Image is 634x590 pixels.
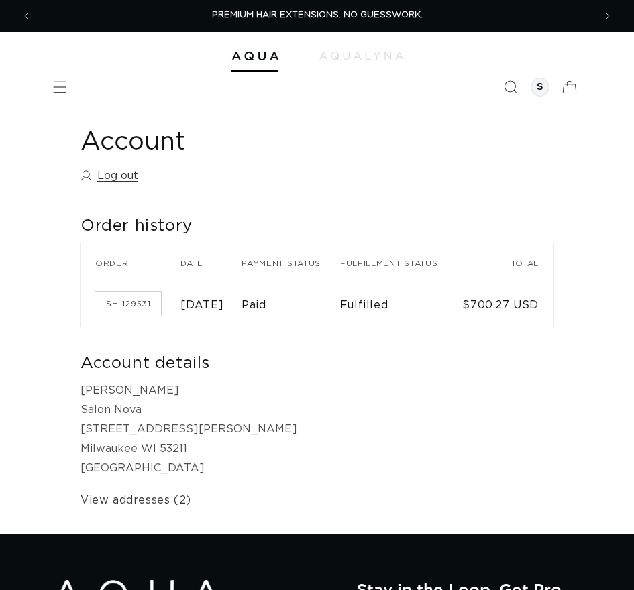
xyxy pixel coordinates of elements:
[81,166,138,186] a: Log out
[180,300,224,310] time: [DATE]
[81,126,553,159] h1: Account
[340,243,458,284] th: Fulfillment status
[458,243,553,284] th: Total
[242,284,340,327] td: Paid
[180,243,242,284] th: Date
[81,381,553,477] p: [PERSON_NAME] Salon Nova [STREET_ADDRESS][PERSON_NAME] Milwaukee WI 53211 [GEOGRAPHIC_DATA]
[496,72,525,102] summary: Search
[81,491,191,510] a: View addresses (2)
[11,1,41,31] button: Previous announcement
[81,216,553,237] h2: Order history
[81,243,180,284] th: Order
[212,11,423,19] span: PREMIUM HAIR EXTENSIONS. NO GUESSWORK.
[458,284,553,327] td: $700.27 USD
[95,292,161,316] a: Order number SH-129531
[81,353,553,374] h2: Account details
[593,1,623,31] button: Next announcement
[45,72,74,102] summary: Menu
[242,243,340,284] th: Payment status
[340,284,458,327] td: Fulfilled
[231,52,278,61] img: Aqua Hair Extensions
[319,52,403,60] img: aqualyna.com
